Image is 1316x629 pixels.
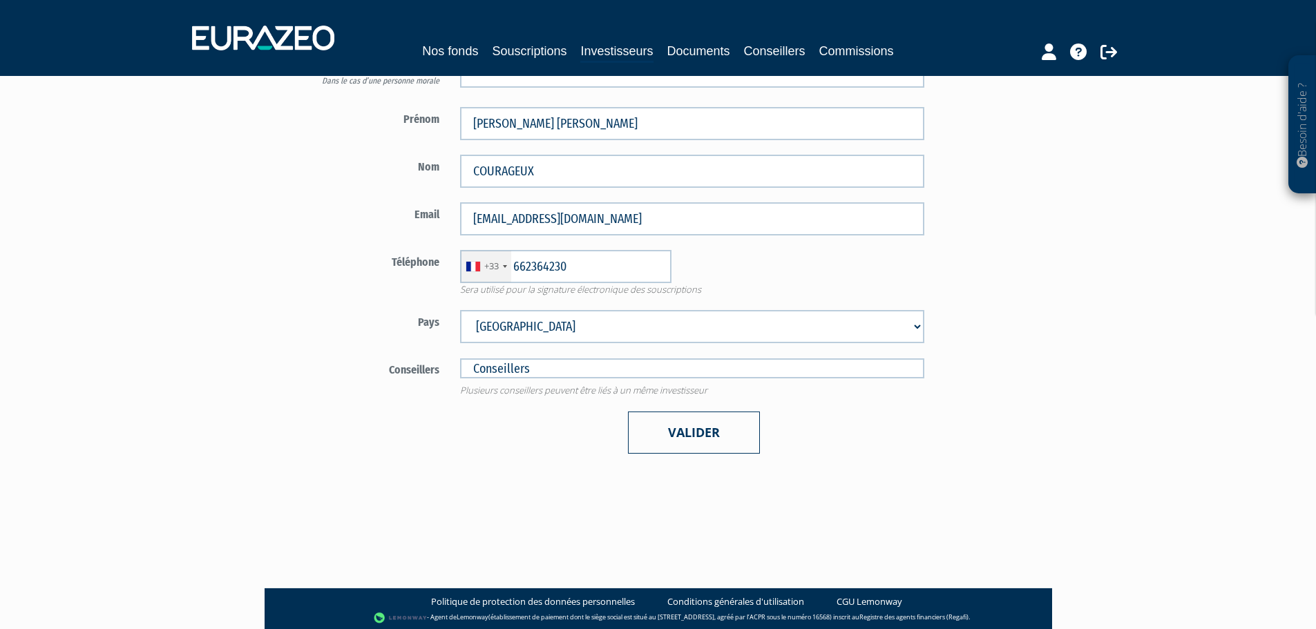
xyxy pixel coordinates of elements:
a: Conseillers [744,41,805,61]
label: Pays [289,310,450,331]
div: France: +33 [461,251,511,282]
a: Souscriptions [492,41,566,61]
label: Email [289,202,450,223]
div: +33 [484,260,499,273]
a: Lemonway [457,612,488,621]
a: Politique de protection des données personnelles [431,595,635,608]
label: Prénom [289,107,450,128]
a: Commissions [819,41,894,61]
a: CGU Lemonway [837,595,902,608]
a: Documents [667,41,730,61]
div: - Agent de (établissement de paiement dont le siège social est situé au [STREET_ADDRESS], agréé p... [278,611,1038,625]
div: Dans le cas d’une personne morale [299,75,440,87]
img: logo-lemonway.png [374,611,427,625]
a: Investisseurs [580,41,653,63]
a: Registre des agents financiers (Regafi) [859,612,969,621]
input: 6 12 34 56 78 [460,250,671,283]
a: Conditions générales d'utilisation [667,595,804,608]
label: Téléphone [289,250,450,271]
button: Valider [628,412,760,454]
p: Besoin d'aide ? [1295,63,1310,187]
a: Nos fonds [422,41,478,61]
img: 1732889491-logotype_eurazeo_blanc_rvb.png [192,26,334,50]
span: Plusieurs conseillers peuvent être liés à un même investisseur [450,384,935,397]
label: Conseillers [289,358,450,378]
span: Sera utilisé pour la signature électronique des souscriptions [450,283,935,296]
label: Nom [289,155,450,175]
